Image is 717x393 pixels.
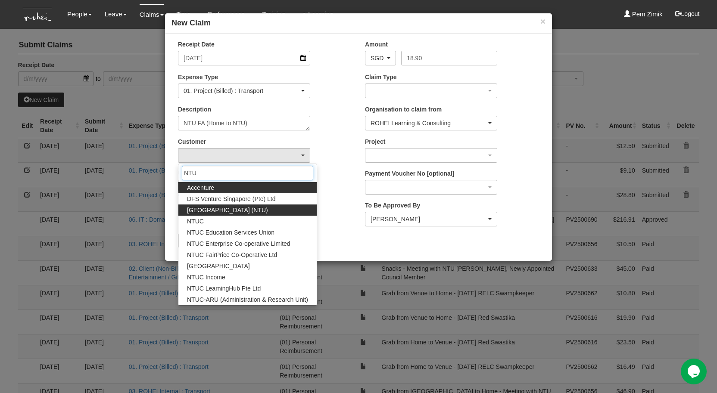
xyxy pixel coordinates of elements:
[365,212,497,226] button: Rachel Khoo
[187,183,214,192] span: Accenture
[171,19,211,27] b: New Claim
[365,201,420,210] label: To Be Approved By
[371,54,385,62] div: SGD
[365,105,442,114] label: Organisation to claim from
[371,215,486,223] div: [PERSON_NAME]
[365,51,396,65] button: SGD
[187,262,250,270] span: [GEOGRAPHIC_DATA]
[187,206,268,214] span: [GEOGRAPHIC_DATA] (NTU)
[178,105,211,114] label: Description
[182,166,313,180] input: Search
[178,51,310,65] input: d/m/yyyy
[187,295,308,304] span: NTUC-ARU (Administration & Research Unit)
[187,284,261,293] span: NTUC LearningHub Pte Ltd
[371,119,486,127] div: ROHEI Learning & Consulting
[365,137,385,146] label: Project
[540,17,546,26] button: ×
[187,251,277,259] span: NTUC FairPrice Co-Operative Ltd
[365,169,454,178] label: Payment Voucher No [optional]
[178,137,206,146] label: Customer
[187,195,275,203] span: DFS Venture Singapore (Pte) Ltd
[187,273,225,282] span: NTUC Income
[178,73,218,81] label: Expense Type
[365,73,397,81] label: Claim Type
[178,40,215,49] label: Receipt Date
[365,116,497,130] button: ROHEI Learning & Consulting
[681,359,708,384] iframe: chat widget
[184,87,299,95] div: 01. Project (Billed) : Transport
[365,40,388,49] label: Amount
[187,228,274,237] span: NTUC Education Services Union
[187,217,204,226] span: NTUC
[187,239,290,248] span: NTUC Enterprise Co-operative Limited
[178,84,310,98] button: 01. Project (Billed) : Transport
